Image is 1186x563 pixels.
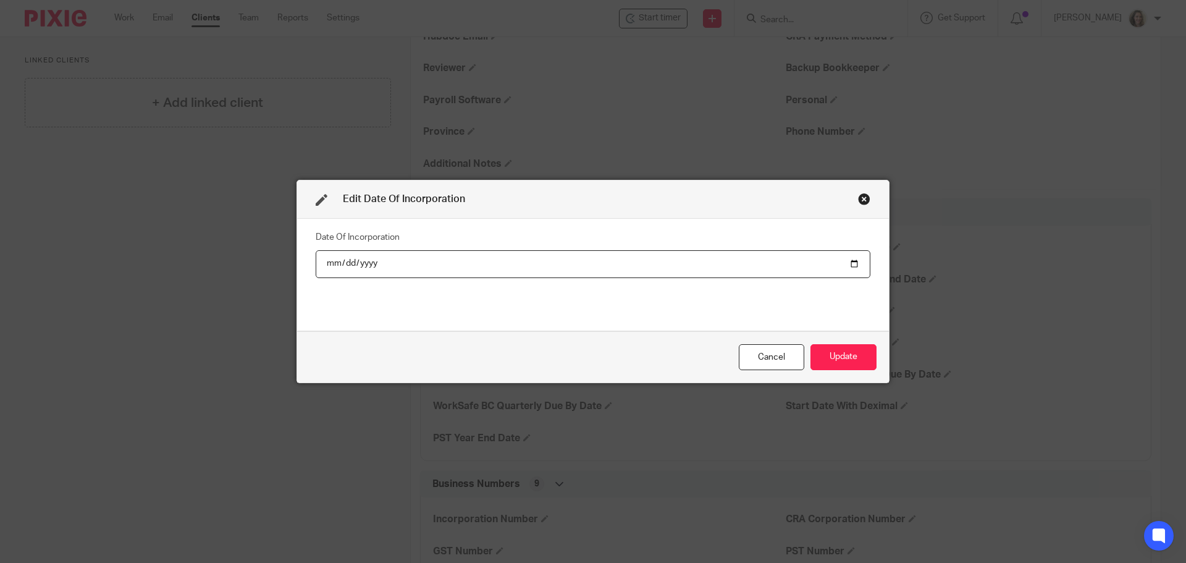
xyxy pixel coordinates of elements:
[739,344,804,371] div: Close this dialog window
[316,231,400,243] label: Date Of Incorporation
[316,250,870,278] input: YYYY-MM-DD
[810,344,877,371] button: Update
[858,193,870,205] div: Close this dialog window
[343,194,465,204] span: Edit Date Of Incorporation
